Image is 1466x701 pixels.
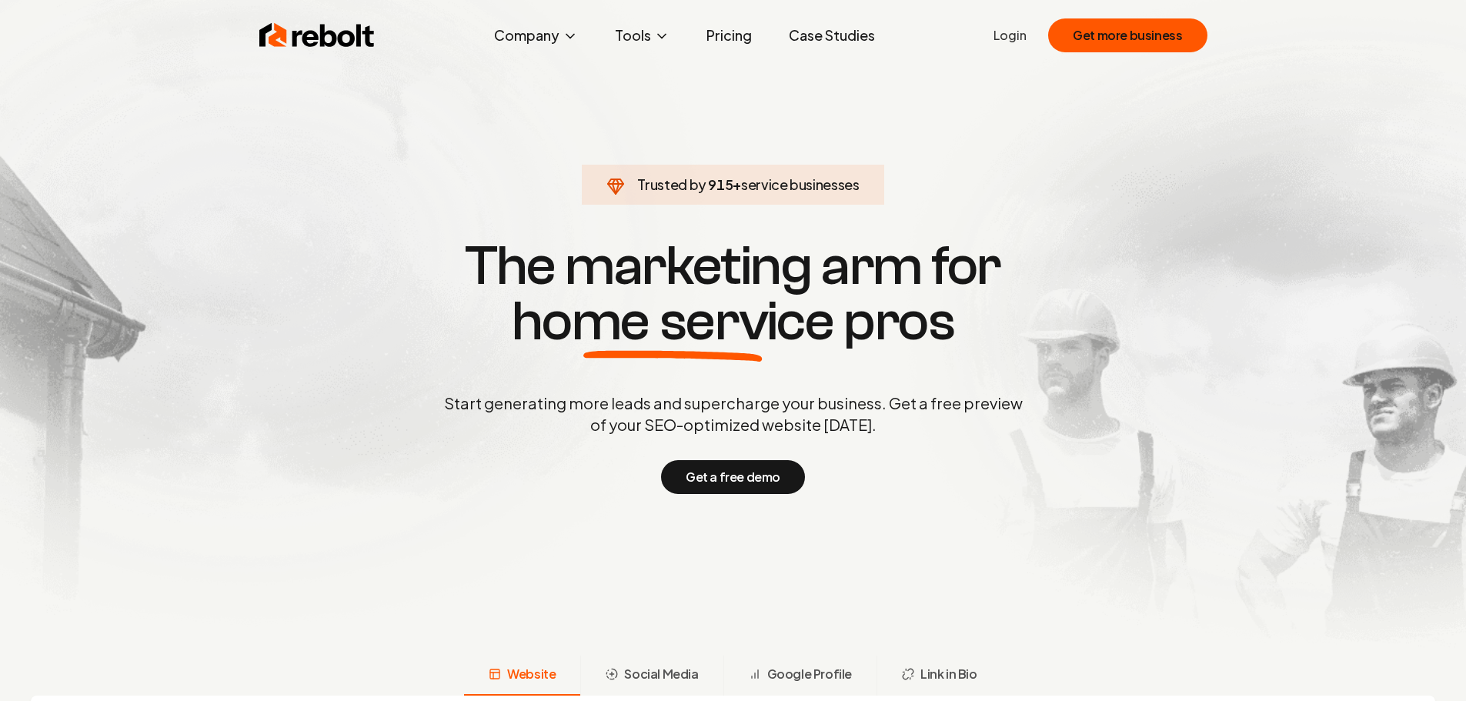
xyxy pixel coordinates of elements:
span: Website [507,665,556,683]
a: Pricing [694,20,764,51]
span: home service [512,294,834,349]
button: Get more business [1048,18,1207,52]
button: Website [464,656,580,696]
span: service businesses [741,175,860,193]
a: Login [993,26,1027,45]
button: Link in Bio [877,656,1002,696]
button: Tools [603,20,682,51]
span: Link in Bio [920,665,977,683]
button: Company [482,20,590,51]
span: 915 [708,174,733,195]
h1: The marketing arm for pros [364,239,1103,349]
span: Social Media [624,665,698,683]
button: Social Media [580,656,723,696]
span: Trusted by [637,175,706,193]
button: Google Profile [723,656,877,696]
span: Google Profile [767,665,852,683]
button: Get a free demo [661,460,805,494]
a: Case Studies [776,20,887,51]
span: + [733,175,741,193]
img: Rebolt Logo [259,20,375,51]
p: Start generating more leads and supercharge your business. Get a free preview of your SEO-optimiz... [441,392,1026,436]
